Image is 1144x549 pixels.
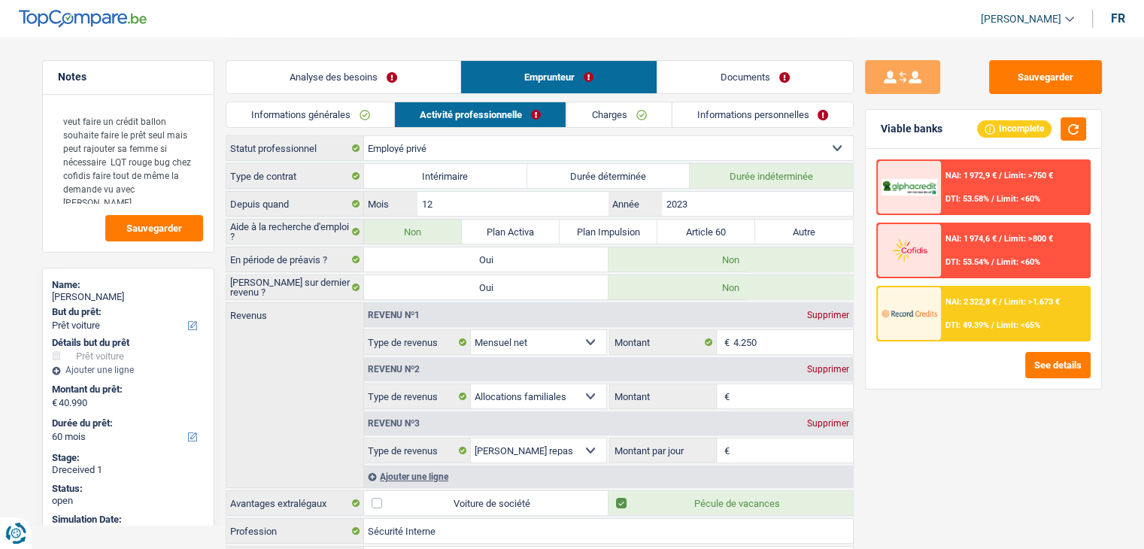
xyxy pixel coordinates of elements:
[717,438,733,463] span: €
[52,279,205,291] div: Name:
[803,365,853,374] div: Supprimer
[226,275,364,299] label: [PERSON_NAME] sur dernier revenu ?
[462,220,560,244] label: Plan Activa
[52,464,205,476] div: Dreceived 1
[226,519,364,543] label: Profession
[945,320,989,330] span: DTI: 49.39%
[364,330,471,354] label: Type de revenus
[364,192,417,216] label: Mois
[226,491,364,515] label: Avantages extralégaux
[657,220,755,244] label: Article 60
[882,299,937,327] img: Record Credits
[364,220,462,244] label: Non
[945,234,997,244] span: NAI: 1 974,6 €
[52,384,202,396] label: Montant du prêt:
[364,365,423,374] div: Revenu nº2
[991,320,994,330] span: /
[803,311,853,320] div: Supprimer
[364,419,423,428] div: Revenu nº3
[1004,297,1060,307] span: Limit: >1.673 €
[52,452,205,464] div: Stage:
[417,192,608,216] input: MM
[672,102,853,127] a: Informations personnelles
[945,297,997,307] span: NAI: 2 322,8 €
[226,102,395,127] a: Informations générales
[226,61,460,93] a: Analyse des besoins
[52,365,205,375] div: Ajouter une ligne
[608,275,853,299] label: Non
[657,61,853,93] a: Documents
[881,123,942,135] div: Viable banks
[1111,11,1125,26] div: fr
[999,171,1002,180] span: /
[969,7,1074,32] a: [PERSON_NAME]
[999,297,1002,307] span: /
[364,384,471,408] label: Type de revenus
[997,320,1040,330] span: Limit: <65%
[608,491,853,515] label: Pécule de vacances
[395,102,566,127] a: Activité professionnelle
[52,417,202,429] label: Durée du prêt:
[662,192,852,216] input: AAAA
[717,330,733,354] span: €
[364,466,853,487] div: Ajouter une ligne
[52,514,205,526] div: Simulation Date:
[945,257,989,267] span: DTI: 53.54%
[364,491,608,515] label: Voiture de société
[977,120,1051,137] div: Incomplete
[364,275,608,299] label: Oui
[527,164,690,188] label: Durée déterminée
[226,164,364,188] label: Type de contrat
[1004,234,1053,244] span: Limit: >800 €
[610,384,717,408] label: Montant
[52,483,205,495] div: Status:
[997,194,1040,204] span: Limit: <60%
[58,71,199,83] h5: Notes
[226,247,364,271] label: En période de préavis ?
[882,236,937,264] img: Cofidis
[882,179,937,196] img: AlphaCredit
[52,291,205,303] div: [PERSON_NAME]
[52,397,57,409] span: €
[991,194,994,204] span: /
[226,220,364,244] label: Aide à la recherche d'emploi ?
[364,311,423,320] div: Revenu nº1
[364,438,471,463] label: Type de revenus
[19,10,147,28] img: TopCompare Logo
[226,136,364,160] label: Statut professionnel
[364,247,608,271] label: Oui
[364,164,527,188] label: Intérimaire
[226,192,364,216] label: Depuis quand
[461,61,657,93] a: Emprunteur
[608,192,662,216] label: Année
[105,215,203,241] button: Sauvegarder
[560,220,657,244] label: Plan Impulsion
[610,330,717,354] label: Montant
[999,234,1002,244] span: /
[989,60,1102,94] button: Sauvegarder
[1025,352,1091,378] button: See details
[981,13,1061,26] span: [PERSON_NAME]
[997,257,1040,267] span: Limit: <60%
[226,303,363,320] label: Revenus
[945,171,997,180] span: NAI: 1 972,9 €
[566,102,671,127] a: Charges
[991,257,994,267] span: /
[52,337,205,349] div: Détails but du prêt
[945,194,989,204] span: DTI: 53.58%
[755,220,853,244] label: Autre
[610,438,717,463] label: Montant par jour
[52,306,202,318] label: But du prêt:
[52,495,205,507] div: open
[717,384,733,408] span: €
[1004,171,1053,180] span: Limit: >750 €
[803,419,853,428] div: Supprimer
[690,164,853,188] label: Durée indéterminée
[608,247,853,271] label: Non
[126,223,182,233] span: Sauvegarder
